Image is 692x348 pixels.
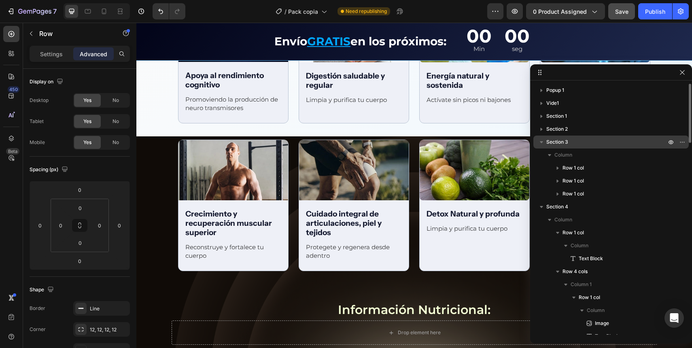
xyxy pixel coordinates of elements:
div: Row [414,106,427,113]
button: Save [608,3,635,19]
span: / [284,7,287,16]
div: Mobile [30,139,45,146]
div: Shape [30,284,55,295]
div: 00 [330,6,355,21]
div: 12, 12, 12, 12 [90,326,128,333]
button: 7 [3,3,60,19]
button: Publish [638,3,672,19]
span: Column [554,151,572,159]
p: Reconstruye y fortalece tu cuerpo [49,220,145,237]
span: No [113,118,119,125]
p: Actívate sin picos ni bajones [411,73,507,81]
p: Advanced [80,50,107,58]
span: Pack copia [288,7,318,16]
input: 0px [72,237,88,249]
span: Vide1 [546,99,559,107]
span: Yes [83,139,91,146]
span: Row 1 col [563,229,584,237]
div: Spacing (px) [30,164,70,175]
p: Digestión saludable y regular [170,49,265,67]
span: Popup 1 [543,141,552,162]
input: 0 [72,184,88,196]
span: Yes [83,97,91,104]
span: Row 1 col [563,190,584,198]
p: Promoviendo la producción de neuro transmisores [49,72,145,89]
p: Cuidado integral de articulaciones, piel y tejidos [170,187,265,214]
span: Column [587,306,605,314]
div: Drop element here [261,307,304,313]
img: gempages_541512858731545712-3ea6e09b-f61c-4c32-b589-7051486c51c8.webp [404,117,514,178]
div: Undo/Redo [153,3,185,19]
span: Vide1 [543,170,552,185]
span: Yes [83,118,91,125]
span: Row 1 col [563,177,584,185]
p: Energía natural y sostenida [290,49,386,67]
span: Column 1 [571,280,592,289]
p: Limpia y purifica tu cuerpo [170,73,265,81]
p: Min [330,21,355,32]
input: 0 [34,219,46,231]
span: Save [615,8,628,15]
img: gempages_541512858731545712-a9261973-cf09-4f7a-83b7-b04d7cec7652.webp [283,117,393,178]
span: Popup 1 [546,86,564,94]
img: gempages_541512858731545712-32801af0-78d7-464d-8712-50d20aa6e1a0.webp [163,117,272,178]
p: Apoya al rendimiento cognitivo [49,48,145,67]
span: No [113,139,119,146]
div: Tablet [30,118,44,125]
div: 00 [368,6,393,21]
p: Protegete y regenera desde adentro [170,220,265,237]
p: Detox Natural y profunda [290,187,386,196]
span: Text Block [579,255,603,263]
div: Publish [645,7,665,16]
div: Beta [6,148,19,155]
div: 450 [8,86,19,93]
p: Optimización del metabolismo y energía celular [411,187,507,214]
span: Section 4 [546,203,568,211]
p: Limpia y purifica tu cuerpo [290,202,386,210]
span: Row 4 cols [563,267,588,276]
span: Row 1 col [579,293,600,301]
div: Display on [30,76,65,87]
p: Fortalecimiento del sistema inmunológico [411,49,507,67]
span: Section 2 [546,125,568,133]
span: Section 1 [546,112,567,120]
iframe: Design area [136,23,692,348]
img: gempages_541512858731545712-b31e6e7c-8088-4ee6-a3e7-ed541118d007.webp [42,117,152,178]
p: Mantén tu metabolismo activo [411,220,507,229]
p: Row [39,29,108,38]
span: No [113,97,119,104]
p: Actívate sin picos ni bajones [290,73,386,81]
div: Open Intercom Messenger [664,308,684,328]
p: 7 [53,6,57,16]
span: Text Block [595,332,619,340]
div: Corner [30,326,46,333]
p: seg [368,21,393,32]
input: 0 [72,255,88,267]
input: 0px [93,219,106,231]
span: 0 product assigned [533,7,587,16]
p: Envío en los próximos: [36,8,310,29]
span: Image [595,319,609,327]
span: Column [571,242,588,250]
p: Settings [40,50,63,58]
span: Need republishing [346,8,387,15]
div: Line [90,305,128,312]
span: Column [554,216,572,224]
input: 0 [113,219,125,231]
input: 0px [55,219,67,231]
span: Section 3 [546,138,568,146]
p: Información Nutricional: [130,278,426,297]
span: Row 1 col [563,164,584,172]
button: 0 product assigned [526,3,605,19]
div: Border [30,305,45,312]
p: Crecimiento y recuperación muscular superior [49,187,145,214]
input: 0px [72,202,88,214]
div: Desktop [30,97,49,104]
u: GRATIS [171,12,214,25]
